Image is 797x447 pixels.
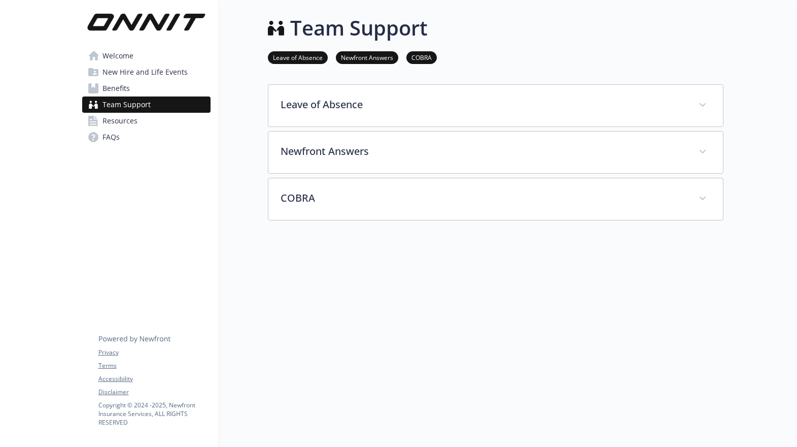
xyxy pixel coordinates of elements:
[98,348,210,357] a: Privacy
[290,13,428,43] h1: Team Support
[102,80,130,97] span: Benefits
[406,52,437,62] a: COBRA
[281,144,686,159] p: Newfront Answers
[268,52,328,62] a: Leave of Absence
[268,132,723,173] div: Newfront Answers
[82,64,211,80] a: New Hire and Life Events
[98,401,210,427] p: Copyright © 2024 - 2025 , Newfront Insurance Services, ALL RIGHTS RESERVED
[268,85,723,126] div: Leave of Absence
[102,48,133,64] span: Welcome
[102,113,137,129] span: Resources
[82,80,211,97] a: Benefits
[98,388,210,397] a: Disclaimer
[281,97,686,112] p: Leave of Absence
[102,97,151,113] span: Team Support
[102,129,120,145] span: FAQs
[82,113,211,129] a: Resources
[82,48,211,64] a: Welcome
[82,129,211,145] a: FAQs
[281,190,686,206] p: COBRA
[98,361,210,370] a: Terms
[336,52,398,62] a: Newfront Answers
[102,64,188,80] span: New Hire and Life Events
[268,178,723,220] div: COBRA
[98,374,210,384] a: Accessibility
[82,97,211,113] a: Team Support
